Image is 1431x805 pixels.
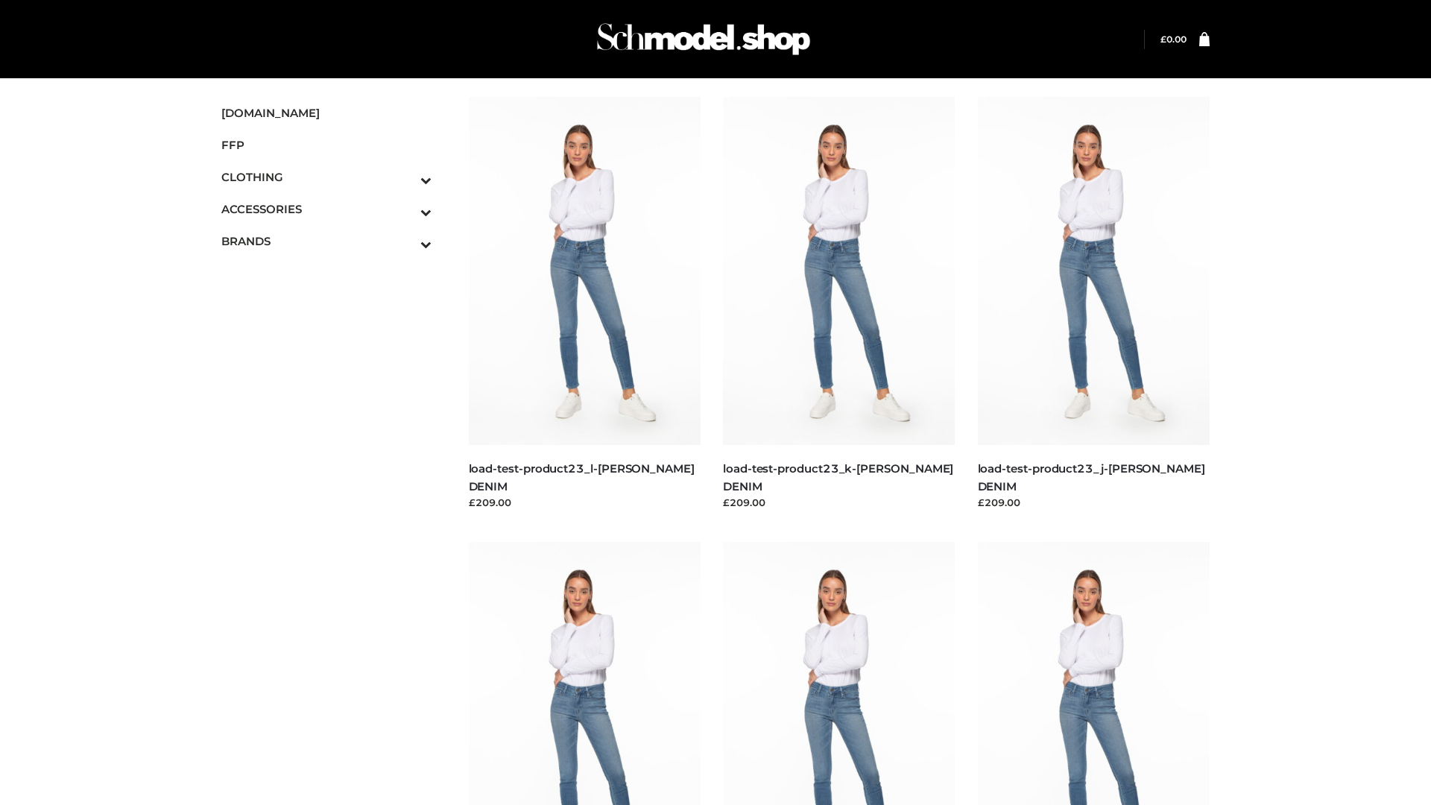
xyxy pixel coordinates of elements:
span: ACCESSORIES [221,201,432,218]
div: £209.00 [469,495,701,510]
span: £ [1160,34,1166,45]
span: CLOTHING [221,168,432,186]
a: load-test-product23_j-[PERSON_NAME] DENIM [978,461,1205,493]
button: Toggle Submenu [379,161,432,193]
div: £209.00 [723,495,955,510]
img: Schmodel Admin 964 [592,10,815,69]
a: load-test-product23_k-[PERSON_NAME] DENIM [723,461,953,493]
a: load-test-product23_l-[PERSON_NAME] DENIM [469,461,695,493]
a: [DOMAIN_NAME] [221,97,432,129]
a: £0.00 [1160,34,1187,45]
button: Toggle Submenu [379,225,432,257]
button: Toggle Submenu [379,193,432,225]
span: FFP [221,136,432,154]
a: CLOTHINGToggle Submenu [221,161,432,193]
a: ACCESSORIESToggle Submenu [221,193,432,225]
span: [DOMAIN_NAME] [221,104,432,121]
bdi: 0.00 [1160,34,1187,45]
span: BRANDS [221,233,432,250]
a: BRANDSToggle Submenu [221,225,432,257]
a: FFP [221,129,432,161]
div: £209.00 [978,495,1210,510]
